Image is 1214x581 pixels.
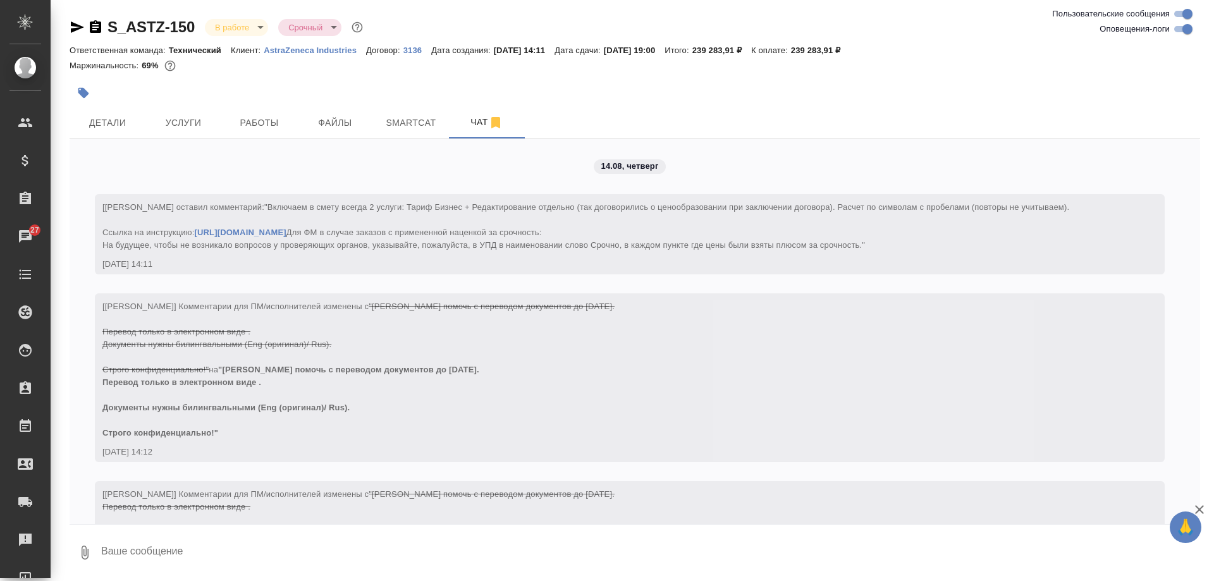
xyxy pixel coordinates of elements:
[1170,511,1201,543] button: 🙏
[231,46,264,55] p: Клиент:
[102,365,479,437] span: "[PERSON_NAME] помочь с переводом документов до [DATE]. Перевод только в электронном виде . Докум...
[70,79,97,107] button: Добавить тэг
[403,46,431,55] p: 3136
[264,46,366,55] p: AstraZeneca Industries
[791,46,850,55] p: 239 283,91 ₽
[3,221,47,252] a: 27
[142,61,161,70] p: 69%
[494,46,555,55] p: [DATE] 14:11
[102,202,1072,250] span: "Включаем в смету всегда 2 услуги: Тариф Бизнес + Редактирование отдельно (так договорились о цен...
[211,22,253,33] button: В работе
[431,46,493,55] p: Дата создания:
[1052,8,1170,20] span: Пользовательские сообщения
[403,44,431,55] a: 3136
[102,302,615,437] span: [[PERSON_NAME]] Комментарии для ПМ/исполнителей изменены с на
[229,115,290,131] span: Работы
[305,115,365,131] span: Файлы
[169,46,231,55] p: Технический
[102,446,1120,458] div: [DATE] 14:12
[604,46,665,55] p: [DATE] 19:00
[381,115,441,131] span: Smartcat
[1175,514,1196,541] span: 🙏
[23,224,47,236] span: 27
[457,114,517,130] span: Чат
[751,46,791,55] p: К оплате:
[205,19,268,36] div: В работе
[278,19,341,36] div: В работе
[88,20,103,35] button: Скопировать ссылку
[665,46,692,55] p: Итого:
[195,228,286,237] a: [URL][DOMAIN_NAME]
[555,46,603,55] p: Дата сдачи:
[70,61,142,70] p: Маржинальность:
[153,115,214,131] span: Услуги
[366,46,403,55] p: Договор:
[102,202,1072,250] span: [[PERSON_NAME] оставил комментарий:
[77,115,138,131] span: Детали
[70,20,85,35] button: Скопировать ссылку для ЯМессенджера
[601,160,659,173] p: 14.08, четверг
[692,46,751,55] p: 239 283,91 ₽
[162,58,178,74] button: 61379.55 RUB;
[70,46,169,55] p: Ответственная команда:
[107,18,195,35] a: S_ASTZ-150
[102,258,1120,271] div: [DATE] 14:11
[285,22,326,33] button: Срочный
[264,44,366,55] a: AstraZeneca Industries
[1100,23,1170,35] span: Оповещения-логи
